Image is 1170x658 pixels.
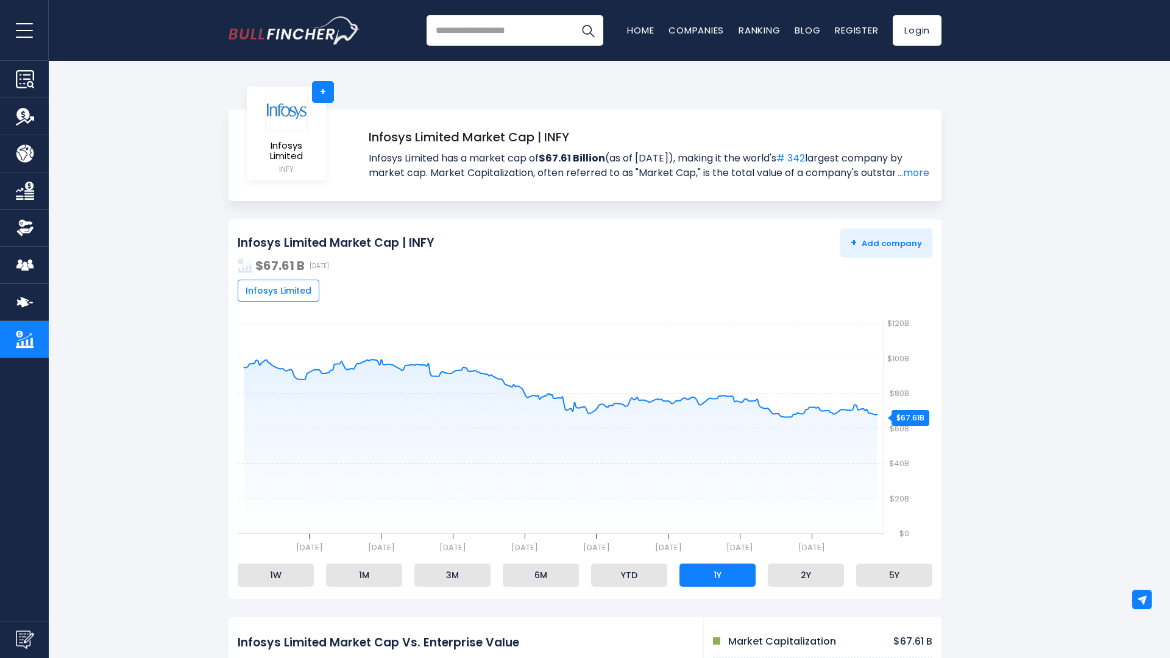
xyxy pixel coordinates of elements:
text: $100B [887,353,909,364]
text: [DATE] [583,542,610,553]
div: $67.61B [892,410,929,426]
text: $60B [890,423,909,434]
li: 3M [414,564,491,587]
text: [DATE] [439,542,466,553]
text: [DATE] [511,542,538,553]
span: Infosys Limited [257,141,316,161]
text: $20B [890,493,909,504]
text: [DATE] [798,542,825,553]
img: addasd [238,258,252,273]
text: $0 [899,528,909,539]
li: YTD [591,564,667,587]
a: Ranking [739,24,780,37]
span: Infosys Limited has a market cap of (as of [DATE]), making it the world's largest company by mark... [369,151,929,180]
li: 1M [326,564,402,587]
h2: Infosys Limited Market Cap | INFY [238,236,434,251]
a: ...more [895,166,929,180]
strong: $67.61 B [255,257,305,274]
strong: $67.61 Billion [539,151,605,165]
img: Bullfincher logo [229,16,360,44]
li: 1Y [679,564,756,587]
a: Login [893,15,941,46]
span: Infosys Limited [246,285,311,296]
li: 1W [238,564,314,587]
p: Market Capitalization [728,635,836,648]
small: INFY [257,164,316,175]
li: 2Y [768,564,844,587]
text: $120B [887,317,909,329]
span: [DATE] [310,262,329,270]
span: Add company [851,238,922,249]
text: [DATE] [296,542,323,553]
a: + [312,81,334,103]
img: logo [265,91,308,132]
button: Search [573,15,603,46]
text: $80B [890,387,909,399]
h1: Infosys Limited Market Cap | INFY [369,128,929,146]
button: +Add company [840,228,932,258]
a: Go to homepage [229,16,360,44]
img: Ownership [16,219,34,237]
a: Register [835,24,878,37]
p: $67.61 B [893,635,932,648]
a: Blog [795,24,820,37]
strong: + [851,236,857,250]
a: Companies [668,24,724,37]
text: [DATE] [368,542,395,553]
text: [DATE] [655,542,682,553]
a: Home [627,24,654,37]
text: [DATE] [726,542,753,553]
li: 6M [503,564,579,587]
a: Infosys Limited INFY [256,90,317,176]
a: # 342 [776,151,805,165]
h2: Infosys Limited Market Cap Vs. Enterprise Value [238,635,519,651]
text: $40B [889,458,909,469]
li: 5Y [856,564,932,587]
